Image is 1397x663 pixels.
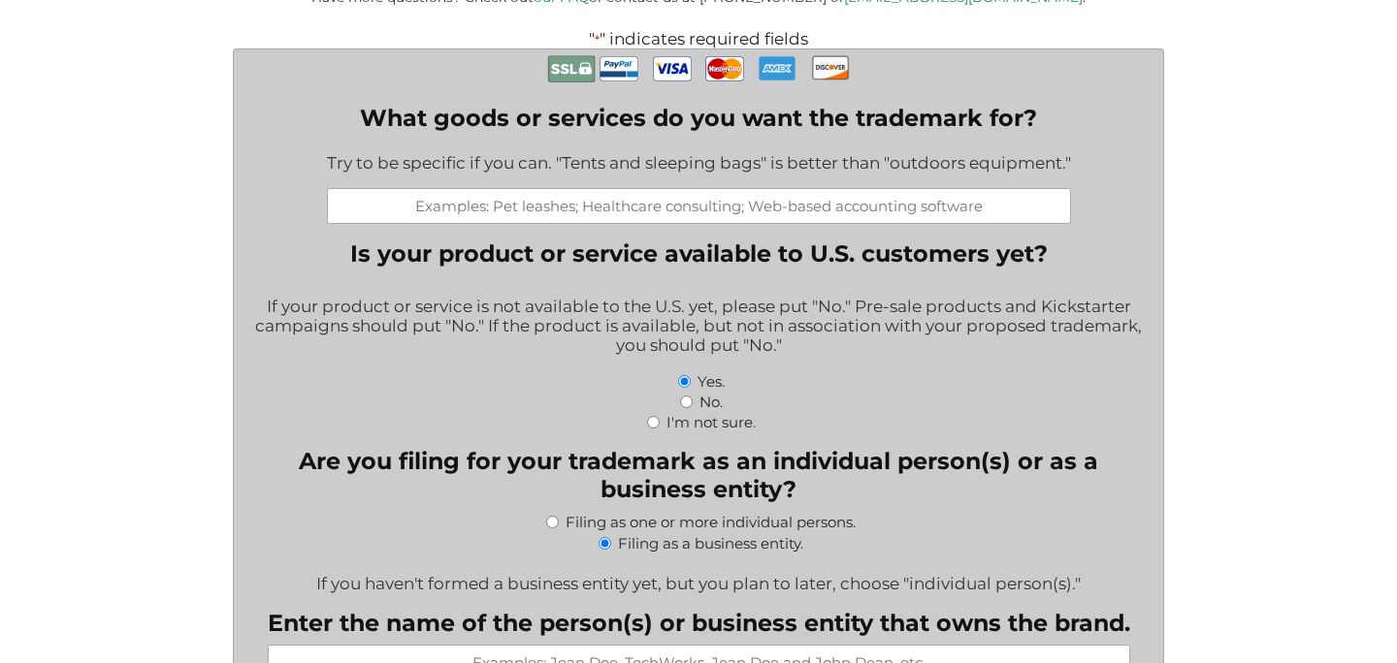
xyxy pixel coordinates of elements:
[705,49,744,88] img: MasterCard
[248,561,1148,593] div: If you haven't formed a business entity yet, but you plan to later, choose "individual person(s)."
[181,29,1216,48] p: " " indicates required fields
[327,188,1071,224] input: Examples: Pet leashes; Healthcare consulting; Web-based accounting software
[547,49,596,89] img: Secure Payment with SSL
[268,609,1130,637] label: Enter the name of the person(s) or business entity that owns the brand.
[566,513,856,531] label: Filing as one or more individual persons.
[327,104,1071,132] label: What goods or services do you want the trademark for?
[248,284,1148,370] div: If your product or service is not available to the U.S. yet, please put "No." Pre-sale products a...
[653,49,692,88] img: Visa
[699,393,723,411] label: No.
[350,239,1048,268] legend: Is your product or service available to U.S. customers yet?
[248,447,1148,503] legend: Are you filing for your trademark as an individual person(s) or as a business entity?
[600,49,638,88] img: PayPal
[758,49,796,87] img: AmEx
[698,372,725,391] label: Yes.
[618,534,803,552] label: Filing as a business entity.
[811,49,850,86] img: Discover
[327,141,1071,188] div: Try to be specific if you can. "Tents and sleeping bags" is better than "outdoors equipment."
[666,413,756,431] label: I'm not sure.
